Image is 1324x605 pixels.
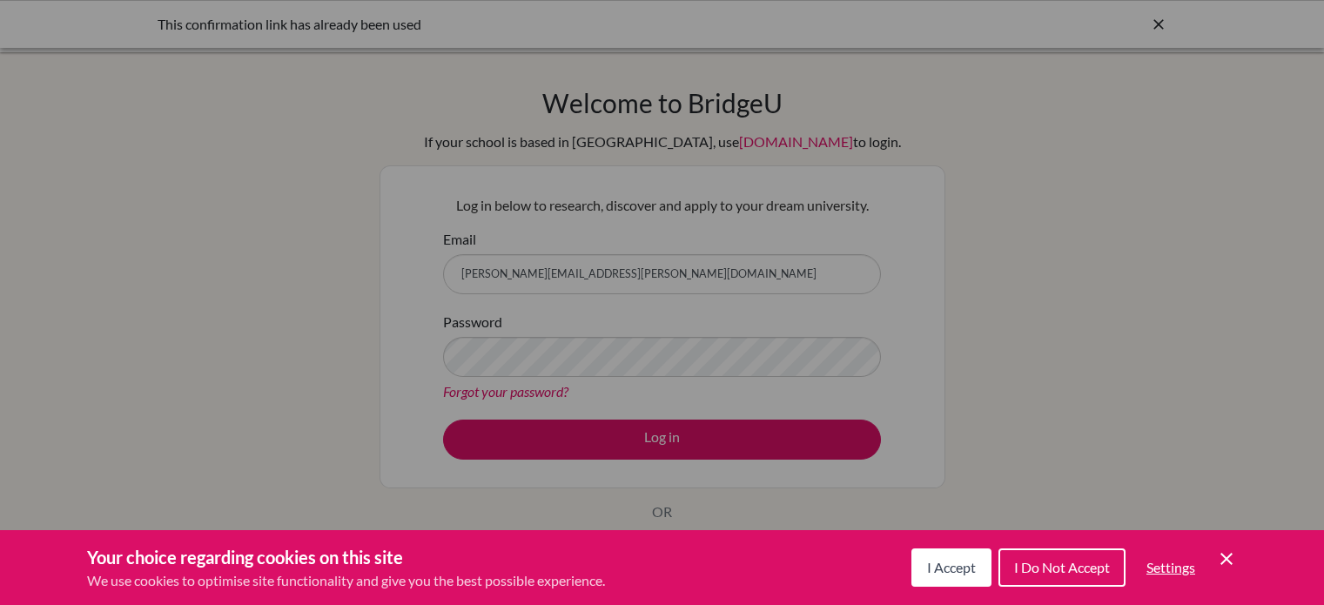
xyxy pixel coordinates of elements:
[1146,559,1195,575] span: Settings
[1216,548,1237,569] button: Save and close
[87,570,605,591] p: We use cookies to optimise site functionality and give you the best possible experience.
[1014,559,1110,575] span: I Do Not Accept
[927,559,976,575] span: I Accept
[87,544,605,570] h3: Your choice regarding cookies on this site
[1132,550,1209,585] button: Settings
[998,548,1126,587] button: I Do Not Accept
[911,548,991,587] button: I Accept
